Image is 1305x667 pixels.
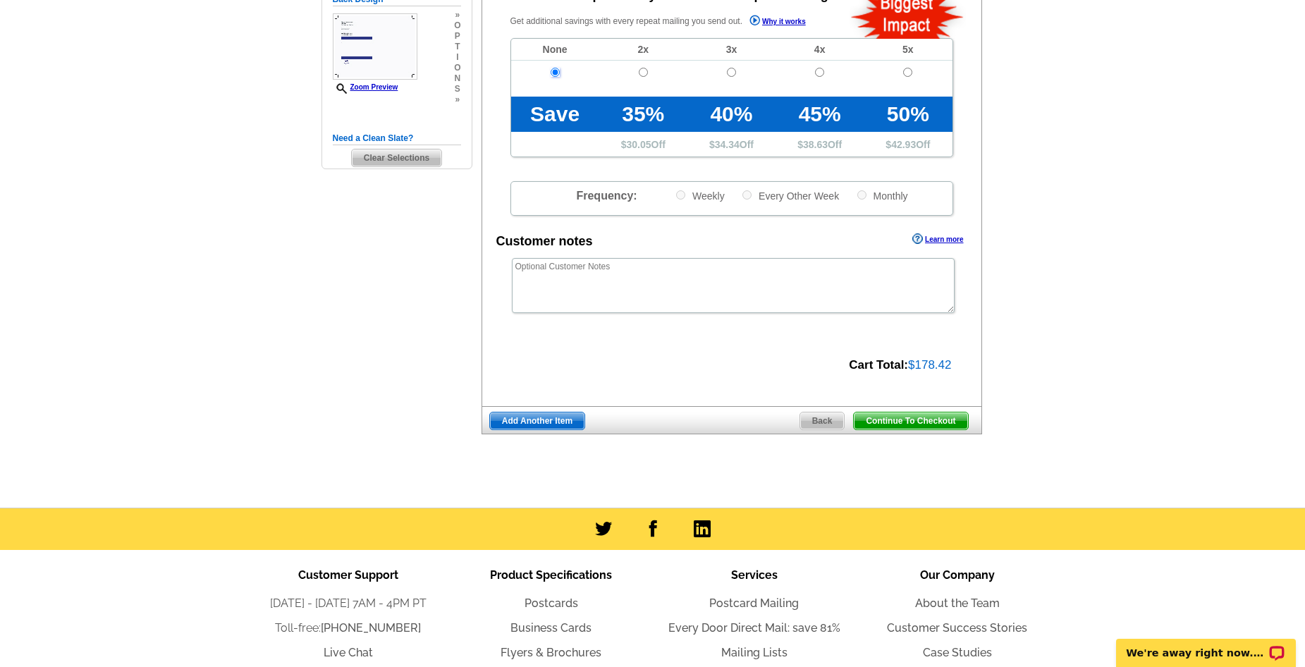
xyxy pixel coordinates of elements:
td: 50% [864,97,952,132]
span: $178.42 [908,358,951,372]
span: 42.93 [891,139,916,150]
td: $ Off [687,132,776,157]
span: Our Company [920,568,995,582]
span: i [454,52,460,63]
a: Postcards [525,596,578,610]
label: Weekly [675,189,725,202]
span: Clear Selections [352,149,441,166]
td: 3x [687,39,776,61]
a: Add Another Item [489,412,585,430]
a: Postcard Mailing [709,596,799,610]
td: 40% [687,97,776,132]
span: » [454,10,460,20]
span: » [454,94,460,105]
span: Back [800,412,845,429]
span: o [454,20,460,31]
td: 45% [776,97,864,132]
td: 35% [599,97,687,132]
a: About the Team [915,596,1000,610]
span: Services [731,568,778,582]
span: Product Specifications [490,568,612,582]
h5: Need a Clean Slate? [333,132,461,145]
div: Customer notes [496,232,593,251]
a: Flyers & Brochures [501,646,601,659]
td: $ Off [599,132,687,157]
a: [PHONE_NUMBER] [321,621,421,635]
span: 30.05 [627,139,651,150]
a: Mailing Lists [721,646,788,659]
td: 2x [599,39,687,61]
span: p [454,31,460,42]
a: Customer Success Stories [887,621,1027,635]
span: t [454,42,460,52]
span: Frequency: [576,190,637,202]
li: Toll-free: [247,620,450,637]
span: s [454,84,460,94]
p: Get additional savings with every repeat mailing you send out. [510,13,836,30]
span: 38.63 [803,139,828,150]
label: Every Other Week [741,189,839,202]
img: small-thumb.jpg [333,13,417,80]
span: 34.34 [715,139,740,150]
span: Customer Support [298,568,398,582]
span: Continue To Checkout [854,412,967,429]
td: $ Off [864,132,952,157]
input: Weekly [676,190,685,200]
strong: Cart Total: [849,358,908,372]
td: $ Off [776,132,864,157]
a: Business Cards [510,621,592,635]
a: Why it works [749,15,806,30]
span: Add Another Item [490,412,584,429]
li: [DATE] - [DATE] 7AM - 4PM PT [247,595,450,612]
a: Zoom Preview [333,83,398,91]
input: Monthly [857,190,866,200]
a: Learn more [912,233,963,245]
iframe: LiveChat chat widget [1107,623,1305,667]
span: n [454,73,460,84]
td: 5x [864,39,952,61]
a: Every Door Direct Mail: save 81% [668,621,840,635]
a: Case Studies [923,646,992,659]
span: o [454,63,460,73]
td: 4x [776,39,864,61]
a: Back [799,412,845,430]
input: Every Other Week [742,190,752,200]
label: Monthly [856,189,908,202]
a: Live Chat [324,646,373,659]
td: None [511,39,599,61]
td: Save [511,97,599,132]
